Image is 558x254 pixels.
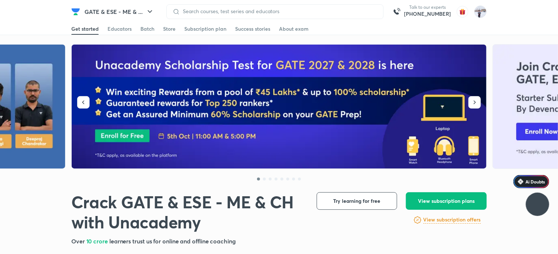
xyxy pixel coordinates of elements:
span: 10 crore [86,237,109,245]
a: Batch [140,23,154,35]
button: Try learning for free [317,192,397,210]
img: Company Logo [71,7,80,16]
a: Subscription plan [184,23,226,35]
a: Educators [108,23,132,35]
button: GATE & ESE - ME & ... [80,4,159,19]
a: Success stories [235,23,270,35]
span: View subscription plans [418,197,475,205]
span: Ai Doubts [525,179,545,185]
div: About exam [279,25,309,33]
div: Batch [140,25,154,33]
img: Nikhil [474,5,487,18]
a: View subscription offers [423,216,481,224]
a: About exam [279,23,309,35]
a: [PHONE_NUMBER] [404,10,451,18]
span: Over [71,237,86,245]
input: Search courses, test series and educators [180,8,377,14]
h1: Crack GATE & ESE - ME & CH with Unacademy [71,192,305,232]
a: Get started [71,23,99,35]
div: Store [163,25,176,33]
div: Success stories [235,25,270,33]
span: Try learning for free [333,197,381,205]
img: ttu [533,200,542,209]
a: Store [163,23,176,35]
div: Educators [108,25,132,33]
p: Talk to our experts [404,4,451,10]
div: Subscription plan [184,25,226,33]
a: Ai Doubts [513,175,549,188]
span: learners trust us for online and offline coaching [109,237,236,245]
div: Get started [71,25,99,33]
img: call-us [389,4,404,19]
button: View subscription plans [406,192,487,210]
img: avatar [457,6,468,18]
img: Icon [518,179,524,185]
